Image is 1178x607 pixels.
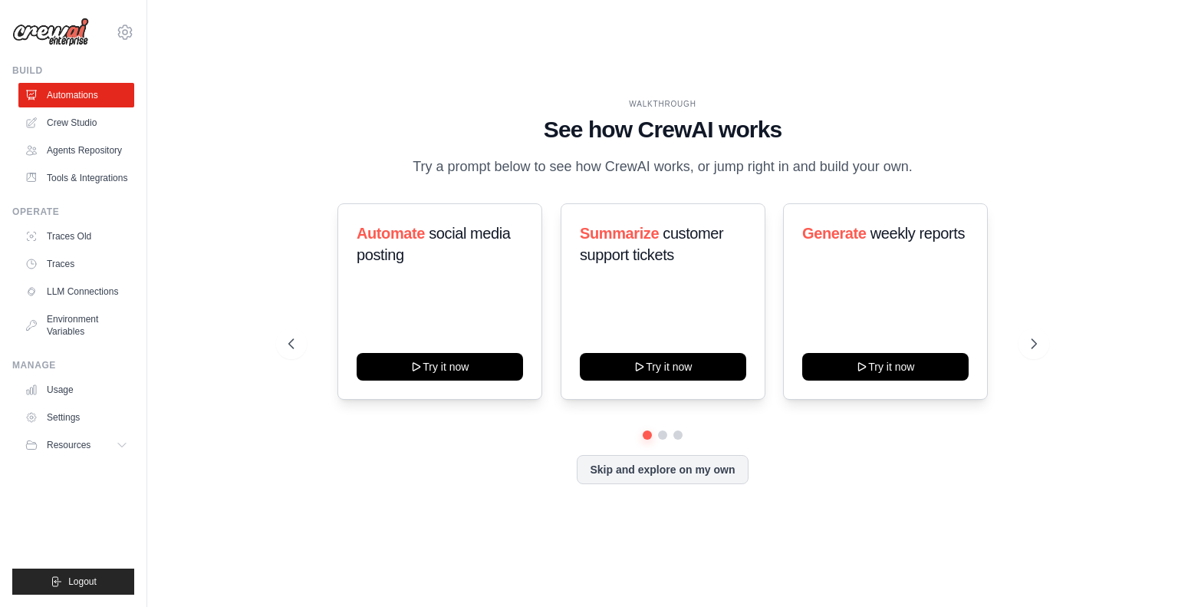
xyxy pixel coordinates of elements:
[580,225,659,242] span: Summarize
[18,83,134,107] a: Automations
[870,225,965,242] span: weekly reports
[18,307,134,344] a: Environment Variables
[18,224,134,249] a: Traces Old
[12,18,89,47] img: Logo
[68,576,97,588] span: Logout
[18,138,134,163] a: Agents Repository
[357,225,425,242] span: Automate
[288,116,1037,144] h1: See how CrewAI works
[12,569,134,595] button: Logout
[802,353,969,381] button: Try it now
[18,111,134,135] a: Crew Studio
[577,455,748,484] button: Skip and explore on my own
[18,279,134,304] a: LLM Connections
[802,225,867,242] span: Generate
[12,359,134,371] div: Manage
[18,378,134,402] a: Usage
[12,206,134,218] div: Operate
[18,405,134,430] a: Settings
[405,156,920,178] p: Try a prompt below to see how CrewAI works, or jump right in and build your own.
[357,225,511,263] span: social media posting
[357,353,523,381] button: Try it now
[12,64,134,77] div: Build
[18,166,134,190] a: Tools & Integrations
[580,225,723,263] span: customer support tickets
[47,439,90,451] span: Resources
[18,252,134,276] a: Traces
[580,353,746,381] button: Try it now
[18,433,134,457] button: Resources
[288,98,1037,110] div: WALKTHROUGH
